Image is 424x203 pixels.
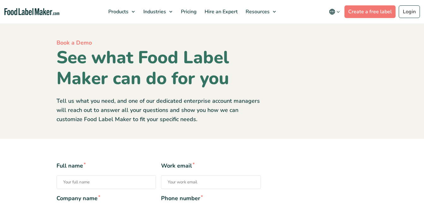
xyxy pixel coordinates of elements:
[161,175,261,189] input: Work email*
[57,194,156,203] span: Company name
[57,47,261,89] h1: See what Food Label Maker can do for you
[57,39,92,46] span: Book a Demo
[57,162,156,170] span: Full name
[106,8,129,15] span: Products
[244,8,270,15] span: Resources
[399,5,420,18] a: Login
[141,8,167,15] span: Industries
[344,5,396,18] a: Create a free label
[57,96,261,124] p: Tell us what you need, and one of our dedicated enterprise account managers will reach out to ans...
[179,8,197,15] span: Pricing
[203,8,238,15] span: Hire an Expert
[161,194,261,203] span: Phone number
[57,175,156,189] input: Full name*
[161,162,261,170] span: Work email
